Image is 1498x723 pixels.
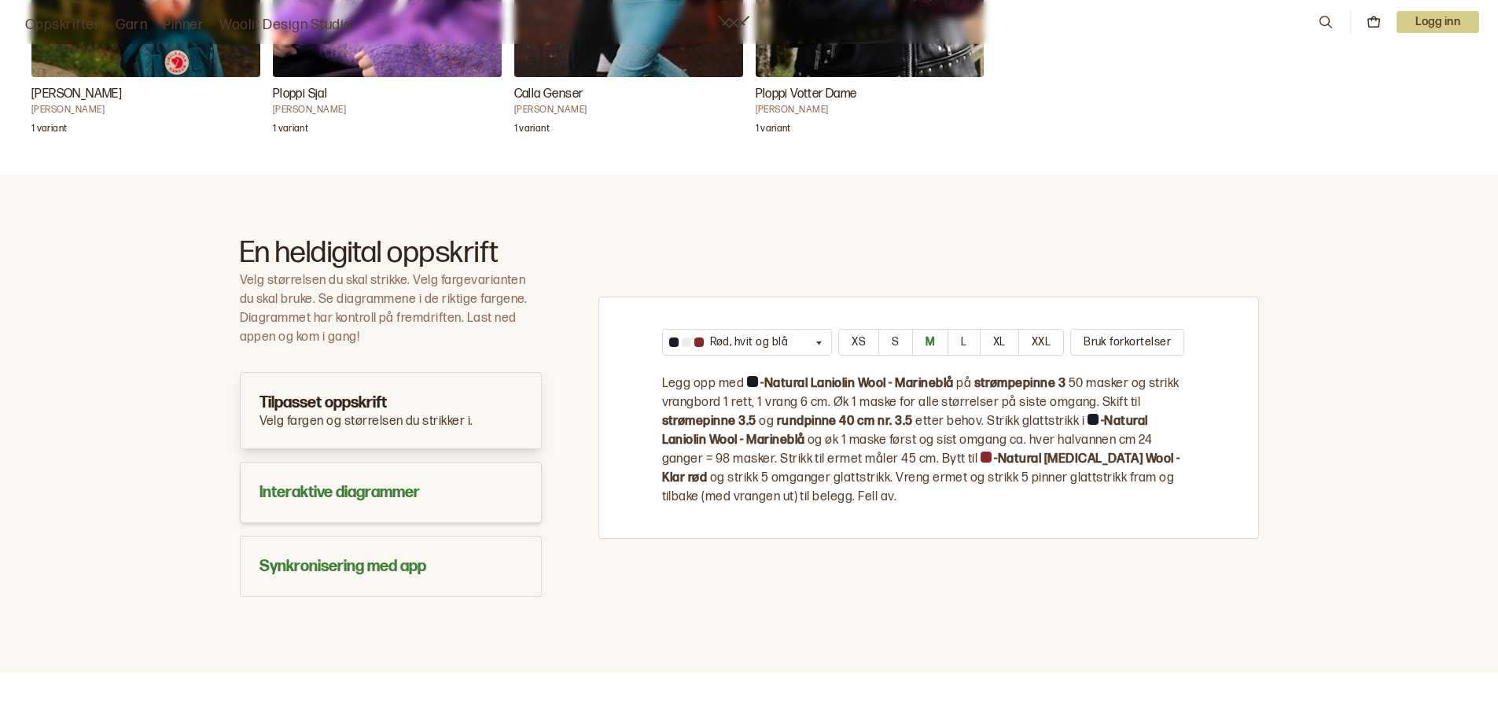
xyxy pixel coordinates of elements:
[514,123,550,138] p: 1 variant
[731,452,901,467] span: masker. Strikk til ermet måler
[240,271,542,347] p: Velg størrelsen du skal strikke. Velg fargevarianten du skal bruke. Se diagrammene i de riktige f...
[878,329,912,356] button: S
[514,85,743,104] h3: Calla Genser
[948,329,980,356] button: L
[662,376,1180,410] span: masker og strikk vrangbord 1 rett, 1 vrang
[240,238,542,268] h2: En heldigital oppskrift
[1397,11,1479,33] p: Logg inn
[915,414,1087,429] span: etter behov. Strikk glattstrikk i
[116,14,147,36] a: Garn
[514,104,743,116] h4: [PERSON_NAME]
[662,470,1175,504] span: og strikk 5 omganger glattstrikk. Vreng ermet og strikk 5 pinner glattstrikk fram og tilbake (med...
[273,85,502,104] h3: Ploppi Sjal
[219,14,352,36] a: Woolit Design Studio
[163,14,204,36] a: Pinner
[756,104,985,116] h4: [PERSON_NAME]
[662,329,833,356] button: Rød, hvit og blå
[718,16,749,28] a: Woolit
[710,334,789,350] p: Rød, hvit og blå
[808,395,1140,410] span: cm. Øk 1 maske for alle størrelser på siste omgang. Skift til
[1070,329,1184,356] button: Bruk forkortelser
[662,414,1148,448] span: - Natural Laniolin Wool - Marineblå
[31,123,67,138] p: 1 variant
[25,14,100,36] a: Oppskrifter
[1397,11,1479,33] button: User dropdown
[901,452,916,467] span: 45
[662,376,747,391] span: Legg opp med
[747,376,954,391] span: - Natural Laniolin Wool - Marineblå
[777,414,916,429] span: rundpinne 40 cm nr. 3.5
[838,329,879,356] button: XS
[259,414,522,430] p: Velg fargen og størrelsen du strikker i.
[259,555,522,577] h3: Synkronisering med app
[31,85,260,104] h3: [PERSON_NAME]
[716,452,731,467] span: 98
[801,395,808,410] span: 6
[805,433,1139,448] span: og øk 1 maske først og sist omgang ca. hver halvannen cm
[916,452,981,467] span: cm. Bytt til
[1018,329,1064,356] button: XXL
[1139,433,1152,448] span: 24
[259,481,522,504] h3: Interaktive diagrammer
[954,376,974,391] span: på
[759,414,776,429] span: og
[756,123,791,138] p: 1 variant
[662,414,760,429] span: strømepinne 3.5
[662,452,1180,485] span: - Natural [MEDICAL_DATA] Wool - Klar rød
[974,376,1069,391] span: strømpepinne 3
[273,123,308,138] p: 1 variant
[662,452,716,467] span: ganger =
[31,104,260,116] h4: [PERSON_NAME]
[1069,376,1084,391] span: 50
[273,104,502,116] h4: [PERSON_NAME]
[980,329,1019,356] button: XL
[756,85,985,104] h3: Ploppi Votter Dame
[912,329,948,356] button: M
[259,392,522,414] h3: Tilpasset oppskrift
